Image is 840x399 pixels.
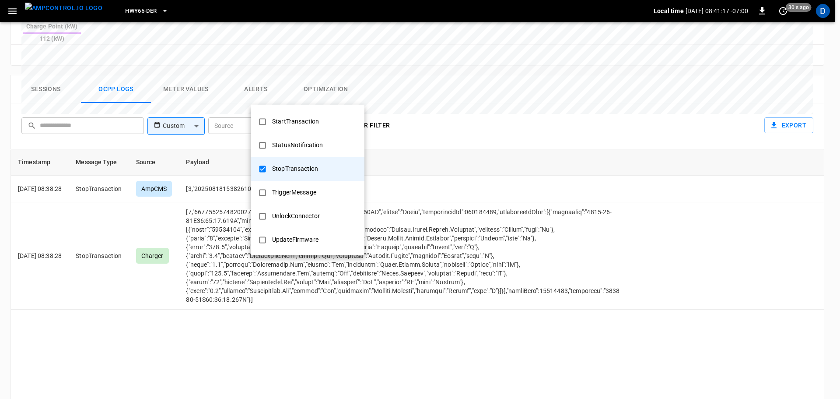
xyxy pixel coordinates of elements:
[267,208,325,224] div: UnlockConnector
[267,137,328,153] div: StatusNotification
[267,232,324,248] div: UpdateFirmware
[267,113,324,130] div: StartTransaction
[267,161,323,177] div: StopTransaction
[267,184,322,201] div: TriggerMessage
